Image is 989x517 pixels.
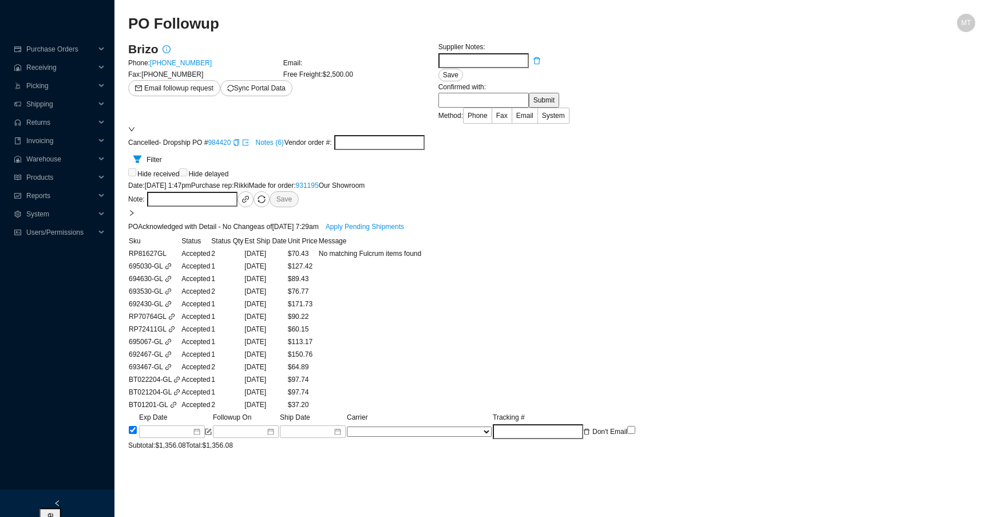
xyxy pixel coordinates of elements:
div: 1 [211,273,243,285]
span: idcard [14,229,22,236]
div: Accepted [181,336,210,348]
button: syncSync Portal Data [220,80,292,96]
td: BT022204-GL [128,373,181,386]
h3: Brizo [128,41,159,57]
div: [DATE] [244,261,286,272]
td: 694630-GL [128,273,181,285]
span: left [54,500,61,507]
div: Accepted [181,361,210,373]
span: Followup On [213,413,251,421]
button: info-circle [159,41,175,57]
span: $2,500.00 [323,70,353,78]
div: Accepted [181,286,210,297]
span: sync [254,195,269,203]
span: down [128,126,135,133]
span: Email: [283,59,302,67]
div: [DATE] [244,286,286,297]
a: 931195 [296,181,319,190]
span: Fax [496,112,508,120]
span: Date: [128,181,145,190]
span: [PHONE_NUMBER] [141,70,203,78]
div: 1 [211,323,243,335]
a: 984420 [208,139,231,147]
div: Accepted [181,298,210,310]
span: [DATE] 1:47pm [145,181,191,190]
span: Carrier [347,413,368,421]
span: link [173,376,180,383]
span: Users/Permissions [26,223,95,242]
div: $113.17 [288,336,318,348]
div: 1 [211,311,243,322]
span: Hide delayed [188,170,228,178]
button: Notes (6) [255,136,284,144]
span: Total: [186,441,233,449]
span: link [165,288,172,295]
div: 2 [211,286,243,297]
span: Email followup request [144,82,213,94]
td: RP81627GL [128,247,181,260]
div: 1 [211,261,243,272]
span: link [165,301,172,307]
div: [DATE] [244,311,286,322]
span: Phone: [128,59,150,67]
span: info-circle [159,45,174,53]
div: Accepted [181,349,210,360]
span: Invoicing [26,132,95,150]
div: $90.22 [288,311,318,322]
div: [DATE] [244,323,286,335]
button: delete [529,53,545,69]
div: [DATE] [244,361,286,373]
span: Subtotal: [128,441,186,449]
a: export [242,139,249,147]
span: Note : [128,195,145,203]
span: Filter [147,156,162,164]
span: copy [233,139,240,146]
button: Apply Pending Shipments [319,219,411,235]
div: 1 [211,298,243,310]
span: Our Showroom [319,181,365,190]
div: $76.77 [288,286,318,297]
div: Accepted [181,374,210,385]
span: link [165,351,172,358]
td: RP70764GL [128,310,181,323]
div: Accepted [181,273,210,285]
div: [DATE] [244,374,286,385]
span: link [170,401,177,408]
span: $1,356.08 [202,441,232,449]
div: $60.15 [288,323,318,335]
span: credit-card [14,46,22,53]
span: Shipping [26,95,95,113]
td: BT01201-GL [128,398,181,411]
div: [DATE] [244,349,286,360]
td: 695030-GL [128,260,181,273]
span: Returns [26,113,95,132]
span: Free Freight: [283,70,323,78]
span: Phone [468,112,488,120]
div: 1 [211,374,243,385]
span: Reports [26,187,95,205]
button: Save [438,69,463,81]
td: Status [181,235,211,247]
input: Submit [529,93,559,108]
span: Cancelled [128,139,159,147]
a: [PHONE_NUMBER] [150,59,212,67]
td: Status Qty [211,235,244,247]
td: Est Ship Date [244,235,287,247]
span: Receiving [26,58,95,77]
div: $70.43 [288,248,318,259]
button: Save [270,191,299,207]
div: $97.74 [288,374,318,385]
span: Sync Portal Data [234,84,286,92]
div: [DATE] [244,399,286,411]
span: Exp Date [139,413,167,421]
div: [DATE] [244,248,286,259]
td: Message [318,235,422,247]
span: System [542,112,565,120]
span: PO Acknowledged with Detail - No Change [128,223,257,231]
td: 693530-GL [128,285,181,298]
div: Supplier Notes: [438,41,545,53]
span: setting [14,211,22,218]
span: Tracking # [493,413,525,421]
button: Filter [128,150,147,168]
td: RP72411GL [128,323,181,336]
